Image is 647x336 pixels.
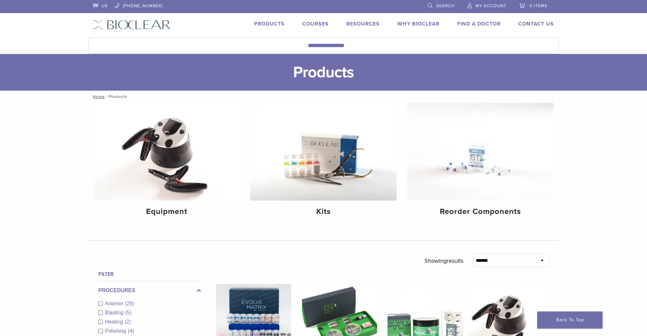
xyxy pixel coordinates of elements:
h4: Equipment [99,206,235,218]
span: Anterior [105,301,125,306]
span: Blasting [105,310,125,315]
span: / [105,95,109,98]
img: Equipment [93,103,240,201]
span: (4) [128,328,134,334]
h4: Reorder Components [412,206,548,218]
a: Equipment [93,103,240,222]
a: Resources [346,21,380,27]
a: Courses [302,21,329,27]
img: Kits [250,103,397,201]
span: 0 items [530,3,547,9]
a: Products [254,21,285,27]
img: Reorder Components [407,103,554,201]
a: Why Bioclear [397,21,440,27]
nav: Products [88,91,559,102]
span: My Account [475,3,506,9]
span: Heating [105,319,124,325]
a: Contact Us [518,21,554,27]
h4: Filter [98,270,201,278]
a: Kits [250,103,397,222]
a: Find A Doctor [457,21,501,27]
span: (28) [125,301,134,306]
span: (5) [125,310,132,315]
a: Back To Top [537,311,603,328]
span: Search [436,3,455,9]
h4: Kits [256,206,391,218]
span: Polishing [105,328,128,334]
label: Procedures [98,287,201,294]
img: Bioclear [93,20,171,29]
p: Showing results [424,254,463,268]
a: Home [91,94,105,99]
span: (2) [124,319,131,325]
a: Reorder Components [407,103,554,222]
